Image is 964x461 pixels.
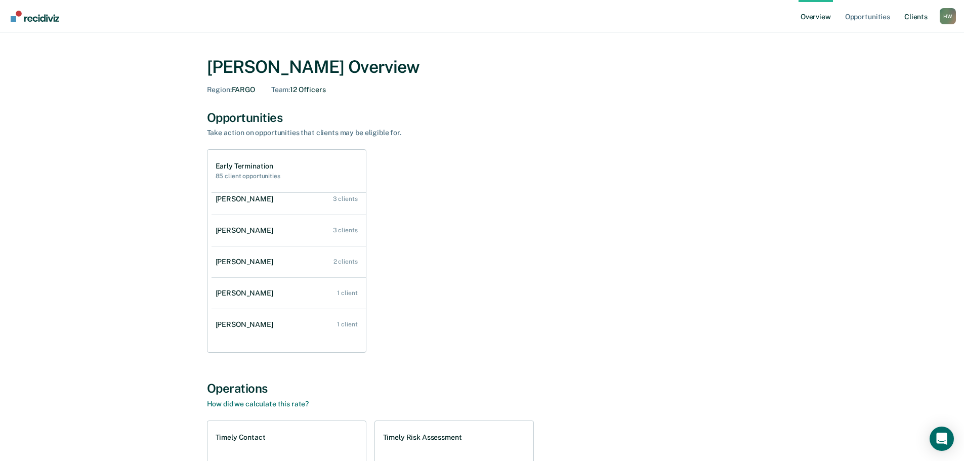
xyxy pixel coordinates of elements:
[216,195,277,203] div: [PERSON_NAME]
[337,321,357,328] div: 1 client
[337,289,357,297] div: 1 client
[216,433,266,442] h1: Timely Contact
[207,86,255,94] div: FARGO
[216,320,277,329] div: [PERSON_NAME]
[207,400,309,408] a: How did we calculate this rate?
[207,57,758,77] div: [PERSON_NAME] Overview
[930,427,954,451] div: Open Intercom Messenger
[212,279,366,308] a: [PERSON_NAME] 1 client
[383,433,462,442] h1: Timely Risk Assessment
[333,227,358,234] div: 3 clients
[216,162,280,171] h1: Early Termination
[212,216,366,245] a: [PERSON_NAME] 3 clients
[212,310,366,339] a: [PERSON_NAME] 1 client
[216,226,277,235] div: [PERSON_NAME]
[216,289,277,298] div: [PERSON_NAME]
[11,11,59,22] img: Recidiviz
[216,173,280,180] h2: 85 client opportunities
[207,110,758,125] div: Opportunities
[333,258,358,265] div: 2 clients
[212,247,366,276] a: [PERSON_NAME] 2 clients
[207,86,232,94] span: Region :
[940,8,956,24] button: Profile dropdown button
[212,185,366,214] a: [PERSON_NAME] 3 clients
[271,86,326,94] div: 12 Officers
[216,258,277,266] div: [PERSON_NAME]
[207,129,561,137] div: Take action on opportunities that clients may be eligible for.
[207,381,758,396] div: Operations
[271,86,290,94] span: Team :
[940,8,956,24] div: H W
[333,195,358,202] div: 3 clients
